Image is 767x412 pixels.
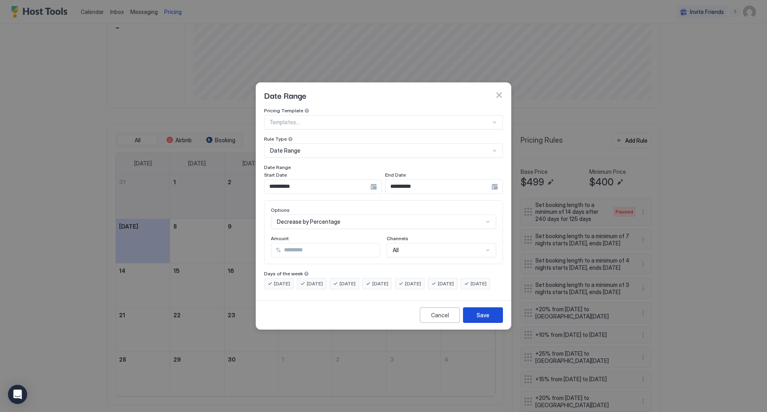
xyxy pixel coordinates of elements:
span: All [393,247,399,254]
span: [DATE] [405,280,421,287]
span: End Date [385,172,406,178]
input: Input Field [264,180,370,193]
input: Input Field [281,243,380,257]
span: [DATE] [471,280,487,287]
div: Open Intercom Messenger [8,385,27,404]
button: Cancel [420,307,460,323]
span: Date Range [270,147,300,154]
span: Rule Type [264,136,287,142]
span: [DATE] [372,280,388,287]
span: Decrease by Percentage [277,218,340,225]
span: % [276,247,281,254]
span: Date Range [264,164,291,170]
span: Days of the week [264,271,303,277]
input: Input Field [385,180,491,193]
span: Start Date [264,172,287,178]
span: [DATE] [307,280,323,287]
div: Cancel [431,311,449,319]
span: Channels [387,235,408,241]
span: [DATE] [274,280,290,287]
span: Amount [271,235,289,241]
span: [DATE] [438,280,454,287]
span: [DATE] [340,280,356,287]
span: Pricing Template [264,107,303,113]
span: Options [271,207,290,213]
button: Save [463,307,503,323]
div: Save [477,311,489,319]
span: Date Range [264,89,306,101]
